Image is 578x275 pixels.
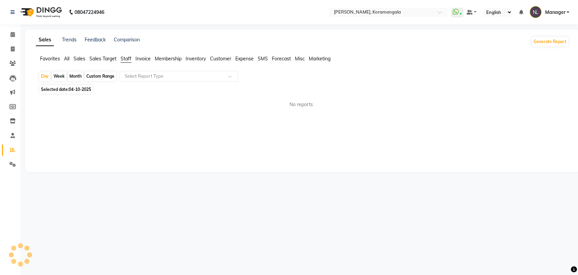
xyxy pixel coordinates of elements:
[545,9,565,16] span: Manager
[235,56,254,62] span: Expense
[532,37,568,46] button: Generate Report
[74,3,104,22] b: 08047224946
[73,56,85,62] span: Sales
[39,85,93,94] span: Selected date:
[62,37,77,43] a: Trends
[530,6,541,18] img: Manager
[17,3,64,22] img: logo
[210,56,231,62] span: Customer
[69,87,91,92] span: 04-10-2025
[121,56,131,62] span: Staff
[36,34,54,46] a: Sales
[64,56,69,62] span: All
[89,56,116,62] span: Sales Target
[309,56,330,62] span: Marketing
[114,37,140,43] a: Comparison
[52,72,66,81] div: Week
[290,101,313,108] span: No reports
[186,56,206,62] span: Inventory
[40,56,60,62] span: Favorites
[68,72,83,81] div: Month
[85,37,106,43] a: Feedback
[272,56,291,62] span: Forecast
[135,56,151,62] span: Invoice
[155,56,181,62] span: Membership
[295,56,305,62] span: Misc
[85,72,116,81] div: Custom Range
[39,72,50,81] div: Day
[258,56,268,62] span: SMS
